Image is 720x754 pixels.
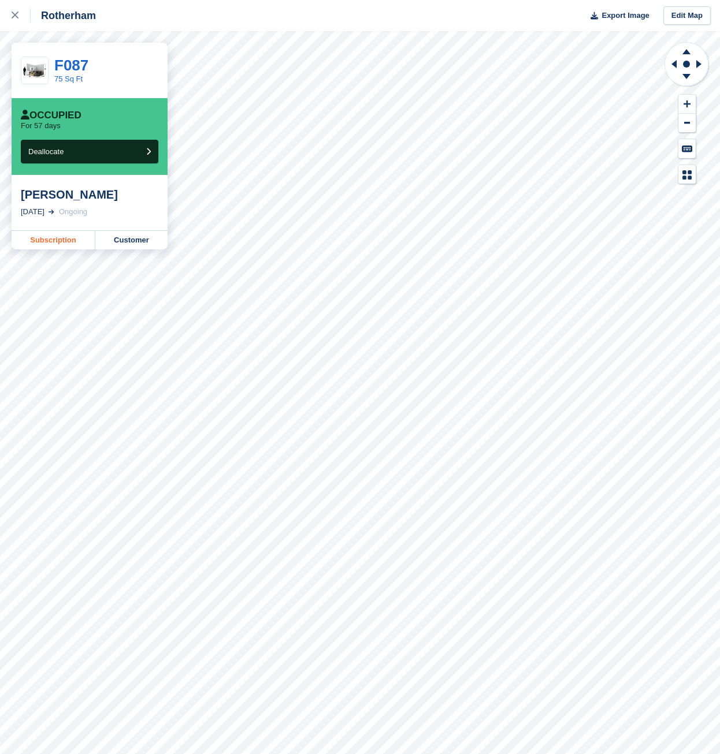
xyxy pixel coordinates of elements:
[95,231,168,249] a: Customer
[678,95,696,114] button: Zoom In
[12,231,95,249] a: Subscription
[602,10,649,21] span: Export Image
[584,6,650,25] button: Export Image
[21,61,48,81] img: 75.jpg
[678,165,696,184] button: Map Legend
[59,206,87,218] div: Ongoing
[21,206,44,218] div: [DATE]
[28,147,64,156] span: Deallocate
[21,121,61,130] p: For 57 days
[678,114,696,133] button: Zoom Out
[49,210,54,214] img: arrow-right-light-icn-cde0832a797a2874e46488d9cf13f60e5c3a73dbe684e267c42b8395dfbc2abf.svg
[678,139,696,158] button: Keyboard Shortcuts
[54,57,88,74] a: F087
[21,110,81,121] div: Occupied
[31,9,96,23] div: Rotherham
[54,74,83,83] a: 75 Sq Ft
[21,140,158,163] button: Deallocate
[21,188,158,201] div: [PERSON_NAME]
[663,6,711,25] a: Edit Map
